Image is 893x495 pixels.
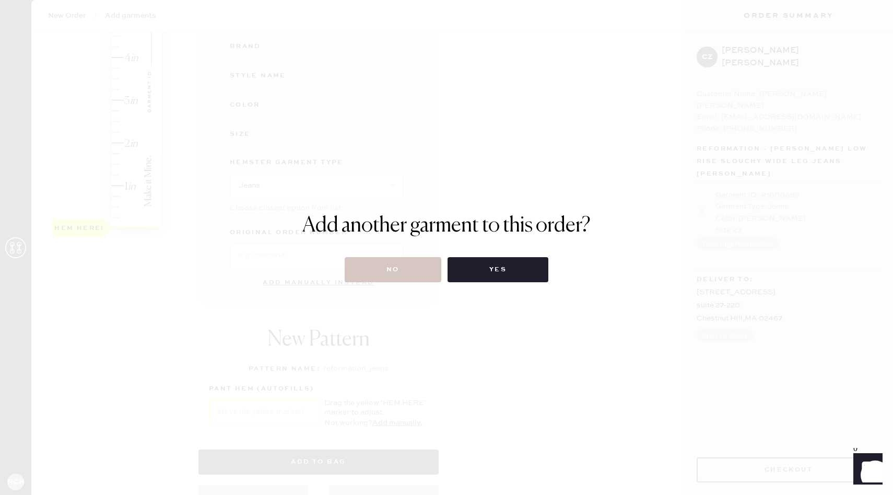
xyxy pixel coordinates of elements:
[302,213,591,238] h1: Add another garment to this order?
[448,257,548,282] button: Yes
[843,448,888,493] iframe: Front Chat
[345,257,441,282] button: No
